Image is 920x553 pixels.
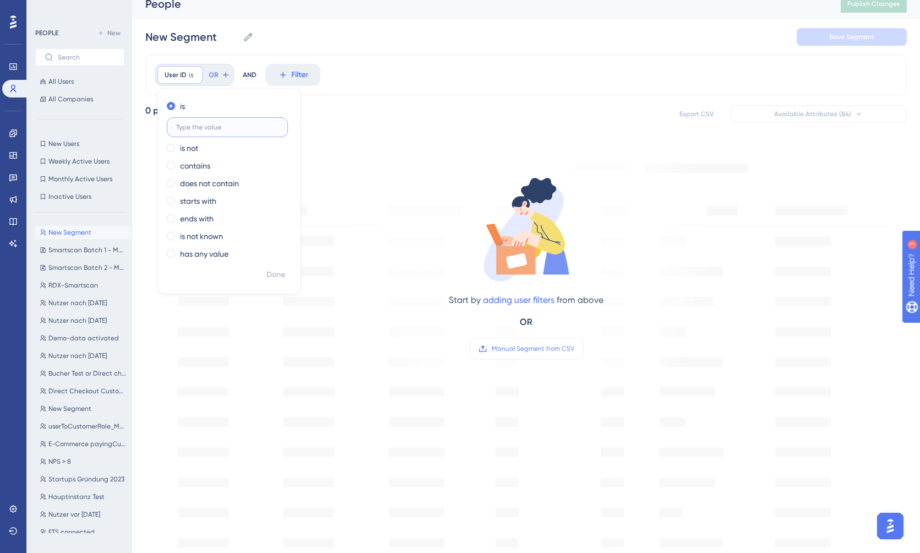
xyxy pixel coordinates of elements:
[35,261,131,274] button: Smartscan Batch 2 - Main Instance
[180,212,214,225] label: ends with
[35,402,131,415] button: New Segment
[35,332,131,345] button: Demo-data activated
[48,369,127,378] span: Bucher Test or Direct checkout
[180,194,216,208] label: starts with
[145,29,238,45] input: Segment Name
[48,95,93,104] span: All Companies
[94,26,124,40] button: New
[35,437,131,451] button: E-Commerce payingCustomers
[48,387,127,395] span: Direct Checkout Customer
[679,110,714,118] span: Export CSV
[35,93,124,106] button: All Companies
[48,334,119,343] span: Demo-data activated
[35,490,131,503] button: Hauptinstanz Test
[35,243,131,257] button: Smartscan Batch 1 - Main Instance
[35,525,131,539] button: FTS connected
[35,384,131,398] button: Direct Checkout Customer
[48,192,91,201] span: Inactive Users
[35,314,131,327] button: Nutzer nach [DATE]
[266,268,285,281] span: Done
[26,3,69,16] span: Need Help?
[35,508,131,521] button: Nutzer vor [DATE]
[180,247,228,261] label: has any value
[797,28,907,46] button: Save Segment
[189,71,193,79] span: is
[180,159,210,172] label: contains
[260,265,291,285] button: Done
[48,175,112,183] span: Monthly Active Users
[243,64,257,86] div: AND
[48,475,124,484] span: Startups Gründung 2023
[35,226,131,239] button: New Segment
[774,110,851,118] span: Available Attributes (84)
[48,440,127,448] span: E-Commerce payingCustomers
[207,66,231,84] button: OR
[180,177,239,190] label: does not contain
[48,492,105,501] span: Hauptinstanz Test
[48,139,79,148] span: New Users
[669,105,724,123] button: Export CSV
[48,228,91,237] span: New Segment
[77,6,80,14] div: 3
[731,105,907,123] button: Available Attributes (84)
[35,455,131,468] button: NPS > 8
[48,77,74,86] span: All Users
[107,29,121,37] span: New
[176,123,279,131] input: Type the value
[35,172,124,186] button: Monthly Active Users
[48,510,100,519] span: Nutzer vor [DATE]
[35,367,131,380] button: Bucher Test or Direct checkout
[180,142,198,155] label: is not
[874,509,907,543] iframe: UserGuiding AI Assistant Launcher
[449,294,603,307] div: Start by from above
[48,316,107,325] span: Nutzer nach [DATE]
[48,281,98,290] span: RDX-Smartscan
[35,190,124,203] button: Inactive Users
[48,404,91,413] span: New Segment
[829,32,874,41] span: Save Segment
[35,420,131,433] button: userToCustomerRole_Master
[48,299,107,307] span: Nutzer nach [DATE]
[492,344,574,353] span: Manual Segment from CSV
[165,71,187,79] span: User ID
[35,473,131,486] button: Startups Gründung 2023
[209,71,218,79] span: OR
[35,137,124,150] button: New Users
[48,457,71,466] span: NPS > 8
[35,75,124,88] button: All Users
[35,29,58,37] div: PEOPLE
[35,155,124,168] button: Weekly Active Users
[35,349,131,362] button: Nutzer nach [DATE]
[48,422,127,431] span: userToCustomerRole_Master
[520,316,532,329] div: OR
[48,351,107,360] span: Nutzer nach [DATE]
[180,230,223,243] label: is not known
[48,528,95,536] span: FTS connected
[48,246,127,254] span: Smartscan Batch 1 - Main Instance
[291,68,308,82] span: Filter
[35,279,131,292] button: RDX-Smartscan
[180,100,185,113] label: is
[58,53,115,61] input: Search
[48,263,127,272] span: Smartscan Batch 2 - Main Instance
[145,104,182,117] div: 0 people
[35,296,131,310] button: Nutzer nach [DATE]
[483,295,554,305] a: adding user filters
[48,157,110,166] span: Weekly Active Users
[265,64,320,86] button: Filter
